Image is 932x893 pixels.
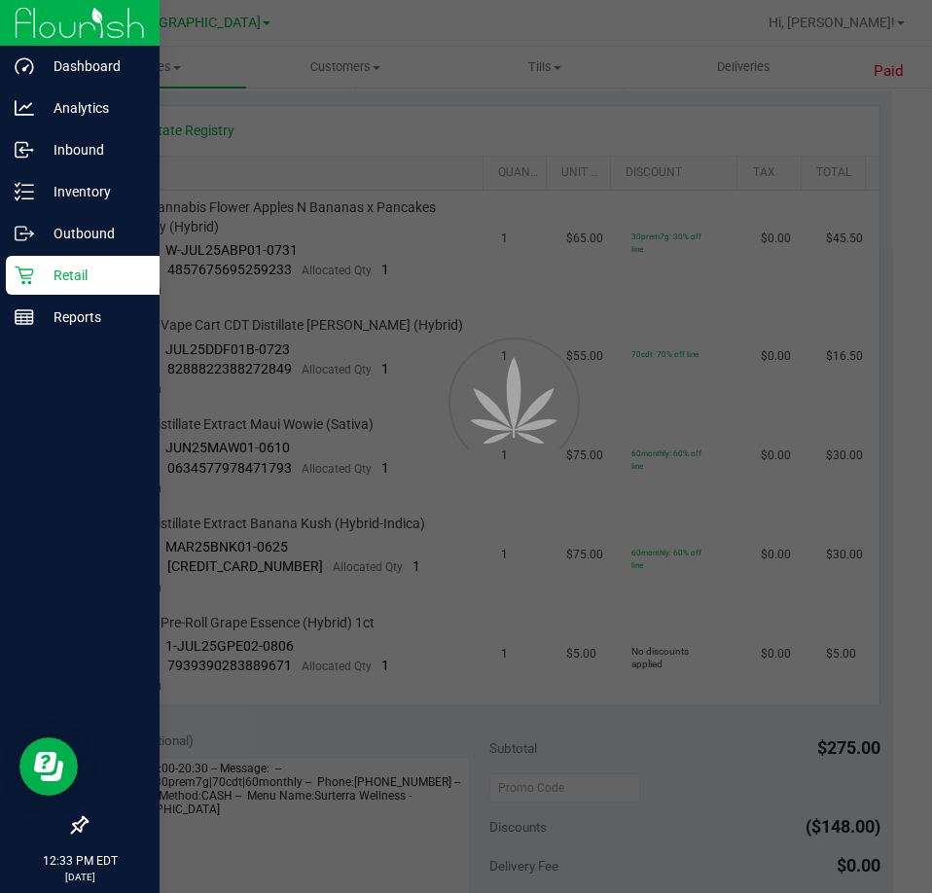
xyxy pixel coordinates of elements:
[15,140,34,160] inline-svg: Inbound
[9,870,151,884] p: [DATE]
[34,305,151,329] p: Reports
[34,138,151,161] p: Inbound
[34,54,151,78] p: Dashboard
[34,180,151,203] p: Inventory
[15,307,34,327] inline-svg: Reports
[15,56,34,76] inline-svg: Dashboard
[15,266,34,285] inline-svg: Retail
[34,264,151,287] p: Retail
[19,737,78,796] iframe: Resource center
[15,182,34,201] inline-svg: Inventory
[15,98,34,118] inline-svg: Analytics
[15,224,34,243] inline-svg: Outbound
[34,222,151,245] p: Outbound
[34,96,151,120] p: Analytics
[9,852,151,870] p: 12:33 PM EDT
